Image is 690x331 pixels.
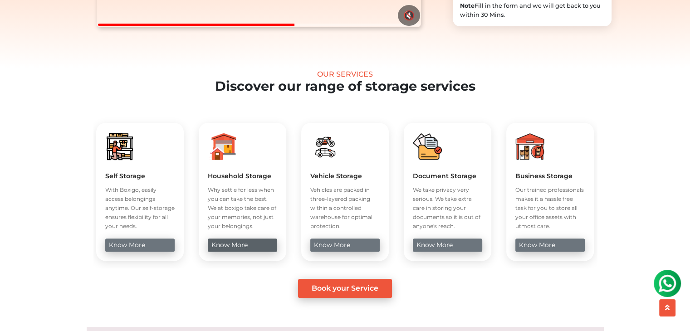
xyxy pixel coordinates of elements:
div: Our Services [28,70,662,78]
a: know more [413,239,482,252]
img: boxigo_packers_and_movers_huge_savings [105,132,134,161]
img: boxigo_packers_and_movers_huge_savings [515,132,544,161]
a: know more [208,239,277,252]
a: know more [105,239,175,252]
button: scroll up [659,299,675,316]
h5: Document Storage [413,172,482,180]
a: know more [515,239,585,252]
p: Why settle for less when you can take the best. We at boxigo take care of your memories, not just... [208,185,277,231]
a: Book your Service [298,279,392,298]
button: 🔇 [398,5,420,26]
p: Vehicles are packed in three-layered packing within a controlled warehouse for optimal protection. [310,185,380,231]
a: know more [310,239,380,252]
div: Fill in the form and we will get back to you within 30 Mins. [460,1,604,19]
h5: Self Storage [105,172,175,180]
h2: Discover our range of storage services [28,78,662,94]
img: boxigo_packers_and_movers_huge_savings [413,132,442,161]
h5: Vehicle Storage [310,172,380,180]
img: whatsapp-icon.svg [9,9,27,27]
img: boxigo_packers_and_movers_huge_savings [208,132,237,161]
img: boxigo_packers_and_movers_huge_savings [310,132,339,161]
p: We take privacy very serious. We take extra care in storing your documents so it is out of anyone... [413,185,482,231]
p: With Boxigo, easily access belongings anytime. Our self-storage ensures flexibility for all your ... [105,185,175,231]
b: Note [460,2,475,9]
h5: Household Storage [208,172,277,180]
h5: Business Storage [515,172,585,180]
p: Our trained professionals makes it a hassle free task for you to store all your office assets wit... [515,185,585,231]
